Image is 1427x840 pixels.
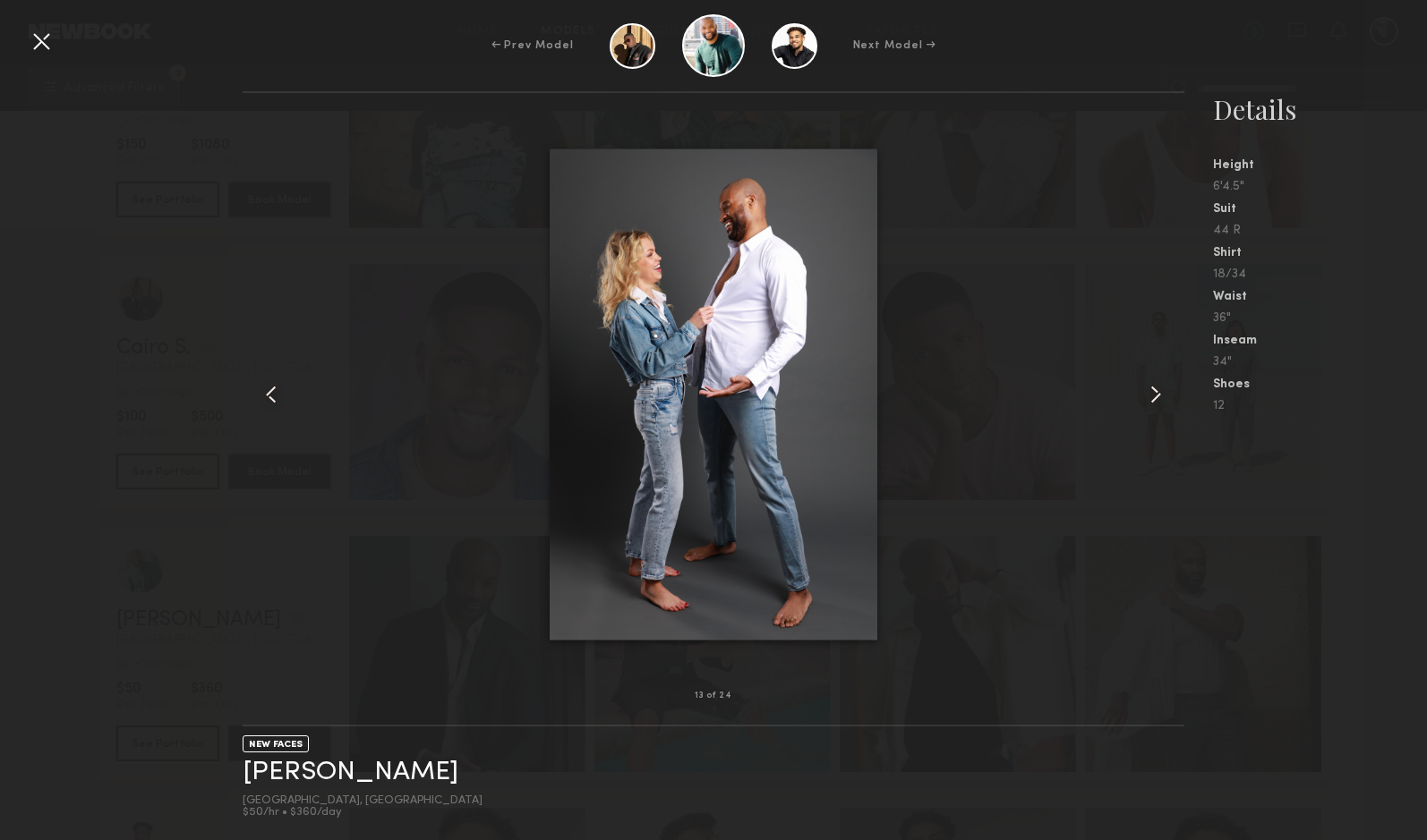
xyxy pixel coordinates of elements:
div: [GEOGRAPHIC_DATA], [GEOGRAPHIC_DATA] [243,795,483,807]
div: 18/34 [1213,268,1427,281]
div: 13 of 24 [695,692,731,700]
div: $50/hr • $360/day [243,807,483,819]
div: Height [1213,159,1427,172]
div: Details [1213,91,1427,127]
div: Shirt [1213,247,1427,259]
div: 12 [1213,400,1427,412]
div: Shoes [1213,378,1427,391]
div: Suit [1213,203,1427,216]
div: Waist [1213,291,1427,303]
div: NEW FACES [243,735,309,752]
div: ← Prev Model [491,38,574,54]
div: Inseam [1213,335,1427,347]
div: 34" [1213,356,1427,369]
div: 6'4.5" [1213,181,1427,193]
div: Next Model → [853,38,936,54]
a: [PERSON_NAME] [243,759,458,786]
div: 36" [1213,312,1427,325]
div: 44 R [1213,225,1427,237]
